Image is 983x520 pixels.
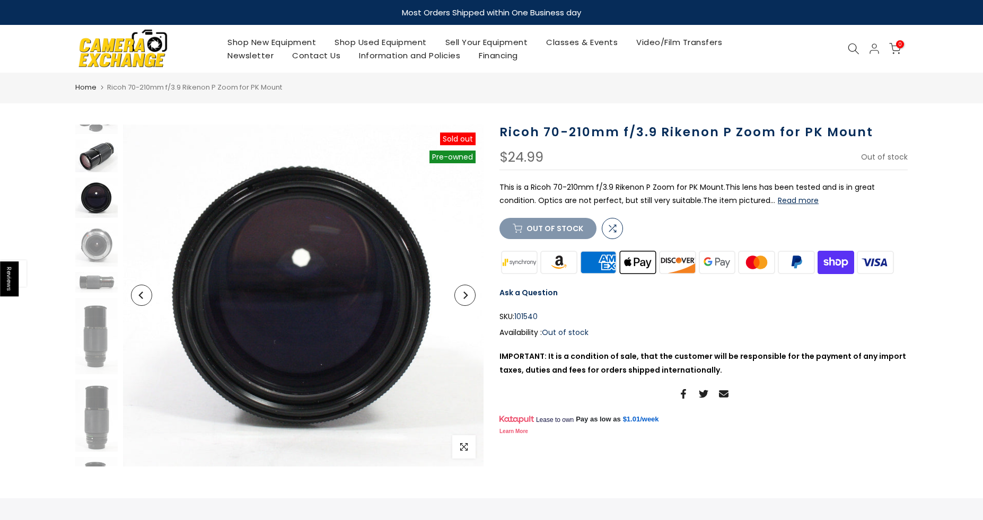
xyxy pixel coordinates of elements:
a: Classes & Events [537,36,627,49]
img: Ricoh 70-210mm f/3.9 Rikenon P Zoom for PK Mount Lenses Small Format - K Mount Lenses (Ricoh, Pen... [75,298,118,374]
img: apple pay [618,250,658,276]
img: discover [658,250,698,276]
a: Ask a Question [499,287,558,298]
img: master [737,250,777,276]
span: Out of stock [542,327,589,338]
a: Learn More [499,428,528,434]
a: Video/Film Transfers [627,36,732,49]
img: Ricoh 70-210mm f/3.9 Rikenon P Zoom for PK Mount Lenses Small Format - K Mount Lenses (Ricoh, Pen... [75,272,118,293]
span: 101540 [514,310,538,323]
span: Pay as low as [576,415,621,424]
div: SKU: [499,310,908,323]
p: This is a Ricoh 70-210mm f/3.9 Rikenon P Zoom for PK Mount.This lens has been tested and is in gr... [499,181,908,207]
img: Ricoh 70-210mm f/3.9 Rikenon P Zoom for PK Mount Lenses Small Format - K Mount Lenses (Ricoh, Pen... [75,178,118,218]
img: visa [856,250,896,276]
a: $1.01/week [623,415,659,424]
a: Contact Us [283,49,350,62]
a: Newsletter [218,49,283,62]
a: Shop Used Equipment [326,36,436,49]
a: Share on Twitter [699,387,708,400]
a: Share on Facebook [679,387,688,400]
button: Next [454,285,476,306]
a: Shop New Equipment [218,36,326,49]
img: synchrony [499,250,539,276]
img: paypal [777,250,817,276]
img: Ricoh 70-210mm f/3.9 Rikenon P Zoom for PK Mount Lenses Small Format - K Mount Lenses (Ricoh, Pen... [75,223,118,266]
img: Ricoh 70-210mm f/3.9 Rikenon P Zoom for PK Mount Lenses Small Format - K Mount Lenses (Ricoh, Pen... [75,380,118,452]
img: Ricoh 70-210mm f/3.9 Rikenon P Zoom for PK Mount Lenses Small Format - K Mount Lenses (Ricoh, Pen... [75,139,118,173]
a: Sell Your Equipment [436,36,537,49]
a: Home [75,82,96,93]
div: $24.99 [499,151,543,164]
button: Previous [131,285,152,306]
img: google pay [697,250,737,276]
h1: Ricoh 70-210mm f/3.9 Rikenon P Zoom for PK Mount [499,125,908,140]
div: Availability : [499,326,908,339]
span: Out of stock [861,152,908,162]
a: Share on Email [719,387,729,400]
span: Lease to own [536,416,574,424]
img: Ricoh 70-210mm f/3.9 Rikenon P Zoom for PK Mount Lenses Small Format - K Mount Lenses (Ricoh, Pen... [123,125,484,466]
img: shopify pay [816,250,856,276]
img: amazon payments [539,250,579,276]
strong: Most Orders Shipped within One Business day [402,7,581,18]
span: Ricoh 70-210mm f/3.9 Rikenon P Zoom for PK Mount [107,82,282,92]
a: Information and Policies [350,49,470,62]
img: american express [578,250,618,276]
a: Financing [470,49,528,62]
span: 0 [896,40,904,48]
strong: IMPORTANT: It is a condition of sale, that the customer will be responsible for the payment of an... [499,351,906,375]
a: 0 [889,43,901,55]
button: Read more [778,196,819,205]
